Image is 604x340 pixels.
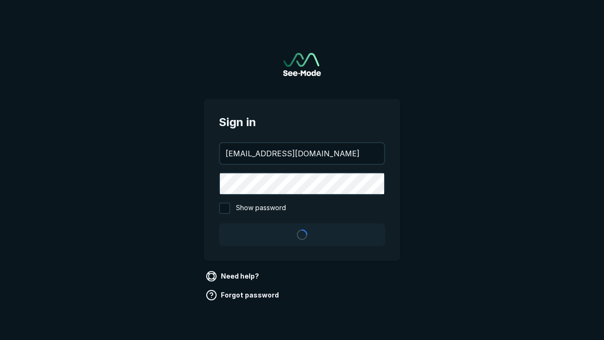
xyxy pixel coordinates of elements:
a: Need help? [204,269,263,284]
input: your@email.com [220,143,384,164]
span: Sign in [219,114,385,131]
span: Show password [236,203,286,214]
img: See-Mode Logo [283,53,321,76]
a: Forgot password [204,288,283,303]
a: Go to sign in [283,53,321,76]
